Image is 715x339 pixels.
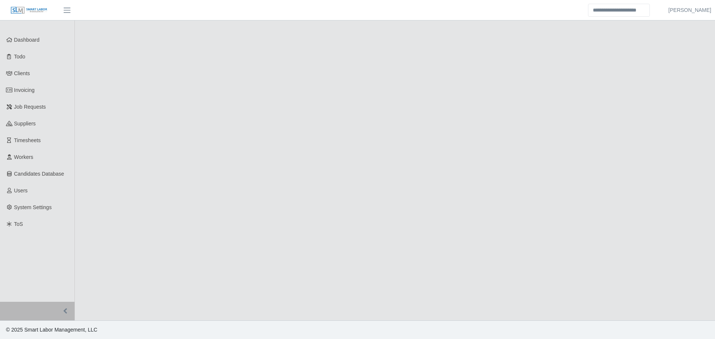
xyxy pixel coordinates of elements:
img: SLM Logo [10,6,48,15]
span: Todo [14,54,25,60]
span: Users [14,188,28,194]
span: Dashboard [14,37,40,43]
span: Candidates Database [14,171,64,177]
span: Timesheets [14,137,41,143]
span: Clients [14,70,30,76]
a: [PERSON_NAME] [668,6,711,14]
span: Job Requests [14,104,46,110]
span: Invoicing [14,87,35,93]
span: Suppliers [14,121,36,127]
span: Workers [14,154,34,160]
span: ToS [14,221,23,227]
input: Search [588,4,650,17]
span: © 2025 Smart Labor Management, LLC [6,327,97,333]
span: System Settings [14,204,52,210]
